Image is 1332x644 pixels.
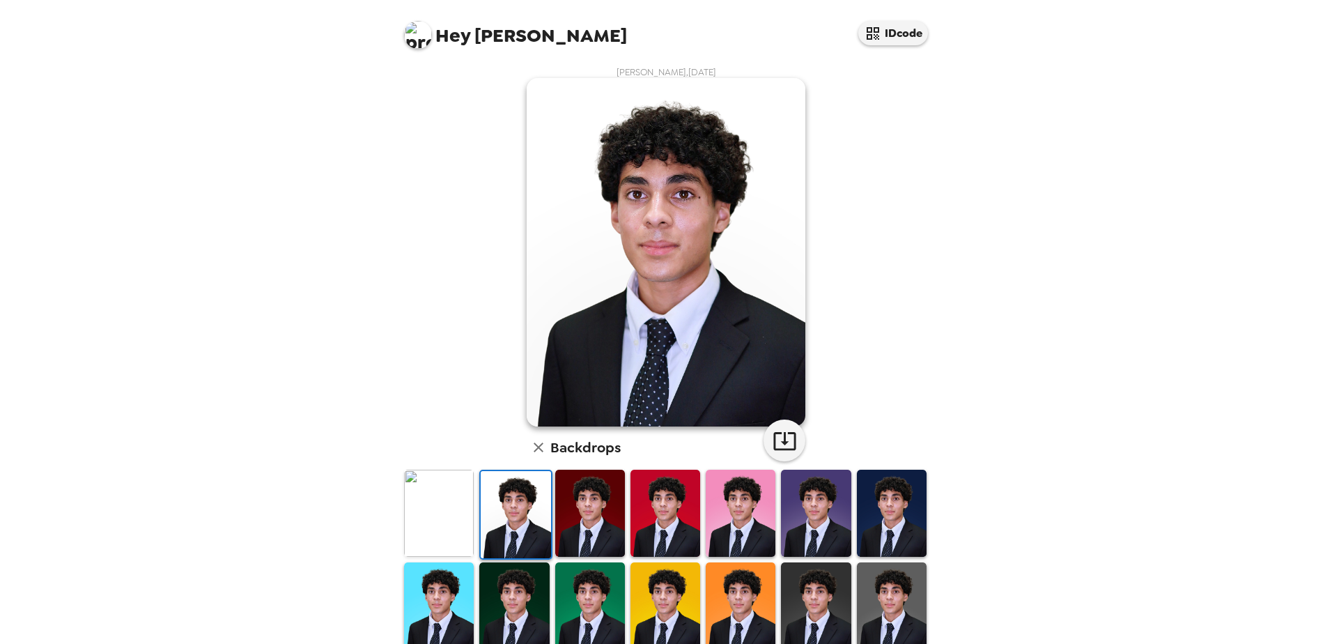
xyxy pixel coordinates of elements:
[858,21,928,45] button: IDcode
[404,14,627,45] span: [PERSON_NAME]
[404,21,432,49] img: profile pic
[617,66,716,78] span: [PERSON_NAME] , [DATE]
[527,78,805,427] img: user
[404,470,474,557] img: Original
[550,436,621,459] h6: Backdrops
[435,23,470,48] span: Hey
